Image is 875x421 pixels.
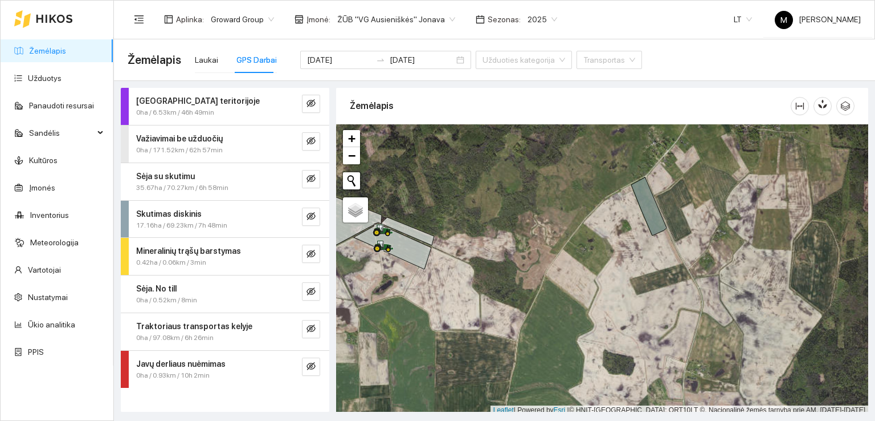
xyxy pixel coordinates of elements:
button: eye-invisible [302,132,320,151]
a: Inventorius [30,211,69,220]
span: Žemėlapis [128,51,181,69]
span: | [567,406,569,414]
span: to [376,55,385,64]
span: ŽŪB "VG Ausieniškės" Jonava [337,11,455,28]
span: shop [295,15,304,24]
a: Panaudoti resursai [29,101,94,110]
span: Sezonas : [488,13,521,26]
span: − [348,148,355,163]
span: eye-invisible [306,212,316,222]
a: Vartotojai [28,265,61,274]
a: Užduotys [28,74,62,83]
span: menu-fold [134,14,144,25]
strong: Skutimas diskinis [136,209,202,218]
div: Laukai [195,54,218,66]
span: 0.42ha / 0.06km / 3min [136,257,206,268]
span: Sandėlis [29,122,94,144]
span: eye-invisible [306,99,316,110]
strong: Važiavimai be užduočių [136,134,223,143]
a: Ūkio analitika [28,320,75,329]
a: Leaflet [493,406,514,414]
span: eye-invisible [306,249,316,260]
span: swap-right [376,55,385,64]
span: Įmonė : [306,13,330,26]
span: 17.16ha / 69.23km / 7h 48min [136,220,227,231]
button: eye-invisible [302,95,320,113]
div: Sėja su skutimu35.67ha / 70.27km / 6h 58mineye-invisible [121,163,329,200]
strong: Mineralinių trąšų barstymas [136,246,241,256]
div: Sėja. No till0ha / 0.52km / 8mineye-invisible [121,276,329,313]
span: Groward Group [211,11,274,28]
span: 2025 [528,11,557,28]
span: + [348,131,355,145]
a: Zoom out [343,147,360,164]
span: 0ha / 171.52km / 62h 57min [136,145,223,156]
span: 35.67ha / 70.27km / 6h 58min [136,183,228,193]
a: Kultūros [29,156,58,165]
button: eye-invisible [302,245,320,263]
span: M [780,11,787,29]
span: eye-invisible [306,136,316,147]
a: Meteorologija [30,238,79,247]
strong: Traktoriaus transportas kelyje [136,322,252,331]
button: eye-invisible [302,358,320,376]
span: [PERSON_NAME] [775,15,861,24]
a: Žemėlapis [29,46,66,55]
strong: Sėja. No till [136,284,177,293]
div: Traktoriaus transportas kelyje0ha / 97.08km / 6h 26mineye-invisible [121,313,329,350]
div: GPS Darbai [236,54,277,66]
span: Aplinka : [176,13,204,26]
div: Skutimas diskinis17.16ha / 69.23km / 7h 48mineye-invisible [121,201,329,238]
input: Pabaigos data [390,54,454,66]
button: eye-invisible [302,320,320,338]
a: Įmonės [29,183,55,192]
div: Žemėlapis [350,90,791,122]
a: Nustatymai [28,293,68,302]
span: 0ha / 0.93km / 10h 2min [136,370,210,381]
strong: [GEOGRAPHIC_DATA] teritorijoje [136,96,260,106]
strong: Sėja su skutimu [136,172,195,181]
a: Zoom in [343,130,360,147]
span: 0ha / 97.08km / 6h 26min [136,333,214,343]
input: Pradžios data [307,54,371,66]
span: eye-invisible [306,362,316,373]
span: 0ha / 0.52km / 8min [136,295,197,306]
span: column-width [791,102,808,111]
span: eye-invisible [306,287,316,298]
div: Javų derliaus nuėmimas0ha / 0.93km / 10h 2mineye-invisible [121,351,329,388]
strong: Javų derliaus nuėmimas [136,359,226,369]
button: Initiate a new search [343,172,360,189]
span: 0ha / 6.53km / 46h 49min [136,107,214,118]
div: [GEOGRAPHIC_DATA] teritorijoje0ha / 6.53km / 46h 49mineye-invisible [121,88,329,125]
button: eye-invisible [302,282,320,301]
button: eye-invisible [302,208,320,226]
button: eye-invisible [302,170,320,188]
div: Važiavimai be užduočių0ha / 171.52km / 62h 57mineye-invisible [121,126,329,163]
div: | Powered by © HNIT-[GEOGRAPHIC_DATA]; ORT10LT ©, Nacionalinė žemės tarnyba prie AM, [DATE]-[DATE] [490,406,868,415]
button: column-width [791,97,809,115]
a: Esri [554,406,566,414]
button: menu-fold [128,8,150,31]
span: eye-invisible [306,174,316,185]
span: LT [734,11,752,28]
span: layout [164,15,173,24]
div: Mineralinių trąšų barstymas0.42ha / 0.06km / 3mineye-invisible [121,238,329,275]
a: PPIS [28,347,44,357]
span: calendar [476,15,485,24]
span: eye-invisible [306,324,316,335]
a: Layers [343,197,368,222]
